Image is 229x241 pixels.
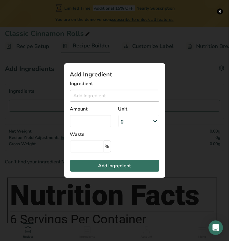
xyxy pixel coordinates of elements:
label: Unit [118,105,159,113]
h1: Add Ingredient [70,72,159,78]
div: g [121,117,124,125]
button: Add Ingredient [70,160,159,172]
input: Add Ingredient [70,90,159,102]
label: Amount [70,105,111,113]
label: Waste [70,131,111,138]
label: Ingredient [70,80,159,87]
div: Open Intercom Messenger [208,220,223,235]
span: Add Ingredient [98,162,131,169]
